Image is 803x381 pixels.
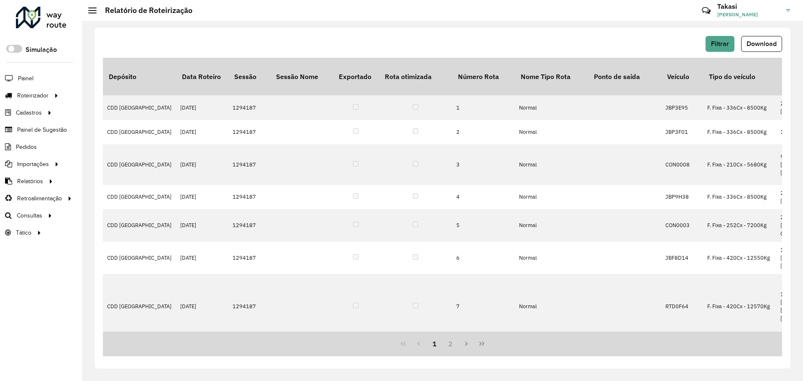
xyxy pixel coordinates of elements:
[661,209,703,242] td: CON0003
[515,274,588,338] td: Normal
[176,120,228,144] td: [DATE]
[717,3,780,10] h3: Takasi
[515,209,588,242] td: Normal
[661,95,703,120] td: JBP3E95
[747,40,777,47] span: Download
[17,125,67,134] span: Painel de Sugestão
[452,95,515,120] td: 1
[515,185,588,209] td: Normal
[703,242,776,274] td: F. Fixa - 420Cx - 12550Kg
[97,6,192,15] h2: Relatório de Roteirização
[379,58,452,95] th: Rota otimizada
[26,45,57,55] label: Simulação
[452,209,515,242] td: 5
[228,242,270,274] td: 1294187
[661,144,703,185] td: CON0008
[703,209,776,242] td: F. Fixa - 252Cx - 7200Kg
[703,58,776,95] th: Tipo do veículo
[711,40,729,47] span: Filtrar
[452,274,515,338] td: 7
[228,58,270,95] th: Sessão
[661,58,703,95] th: Veículo
[703,144,776,185] td: F. Fixa - 210Cx - 5680Kg
[17,194,62,203] span: Retroalimentação
[703,274,776,338] td: F. Fixa - 420Cx - 12570Kg
[228,209,270,242] td: 1294187
[717,11,780,18] span: [PERSON_NAME]
[103,95,176,120] td: CDD [GEOGRAPHIC_DATA]
[515,144,588,185] td: Normal
[228,95,270,120] td: 1294187
[452,185,515,209] td: 4
[17,211,42,220] span: Consultas
[176,58,228,95] th: Data Roteiro
[661,120,703,144] td: JBP3F01
[703,95,776,120] td: F. Fixa - 336Cx - 8500Kg
[452,120,515,144] td: 2
[228,120,270,144] td: 1294187
[703,185,776,209] td: F. Fixa - 336Cx - 8500Kg
[17,91,49,100] span: Roteirizador
[16,143,37,151] span: Pedidos
[228,185,270,209] td: 1294187
[18,74,33,83] span: Painel
[176,185,228,209] td: [DATE]
[103,144,176,185] td: CDD [GEOGRAPHIC_DATA]
[103,58,176,95] th: Depósito
[270,58,333,95] th: Sessão Nome
[103,120,176,144] td: CDD [GEOGRAPHIC_DATA]
[588,58,661,95] th: Ponto de saída
[442,336,458,352] button: 2
[703,120,776,144] td: F. Fixa - 336Cx - 8500Kg
[452,144,515,185] td: 3
[103,185,176,209] td: CDD [GEOGRAPHIC_DATA]
[515,120,588,144] td: Normal
[176,242,228,274] td: [DATE]
[458,336,474,352] button: Next Page
[176,144,228,185] td: [DATE]
[103,242,176,274] td: CDD [GEOGRAPHIC_DATA]
[661,242,703,274] td: JBF8D14
[452,242,515,274] td: 6
[228,144,270,185] td: 1294187
[103,274,176,338] td: CDD [GEOGRAPHIC_DATA]
[17,160,49,169] span: Importações
[228,274,270,338] td: 1294187
[474,336,490,352] button: Last Page
[333,58,379,95] th: Exportado
[452,58,515,95] th: Número Rota
[515,95,588,120] td: Normal
[176,274,228,338] td: [DATE]
[16,228,31,237] span: Tático
[661,185,703,209] td: JBP9H38
[176,209,228,242] td: [DATE]
[706,36,734,52] button: Filtrar
[427,336,442,352] button: 1
[16,108,42,117] span: Cadastros
[17,177,43,186] span: Relatórios
[741,36,782,52] button: Download
[176,95,228,120] td: [DATE]
[661,274,703,338] td: RTD0F64
[515,242,588,274] td: Normal
[103,209,176,242] td: CDD [GEOGRAPHIC_DATA]
[697,2,715,20] a: Contato Rápido
[515,58,588,95] th: Nome Tipo Rota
